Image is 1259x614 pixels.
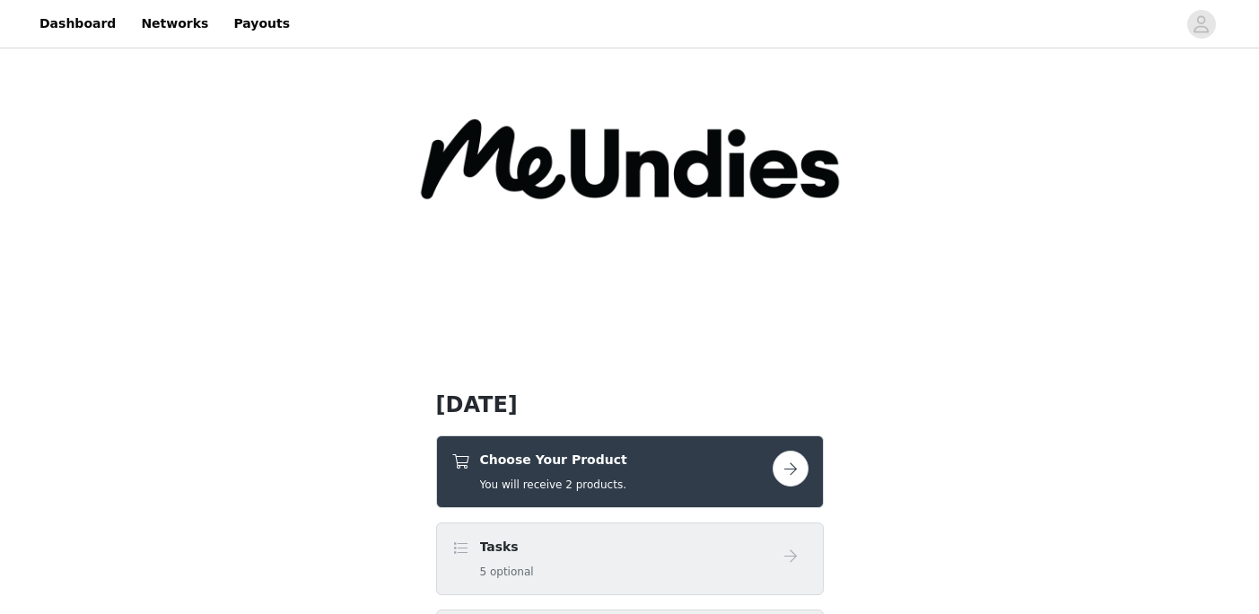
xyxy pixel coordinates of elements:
a: Dashboard [29,4,127,44]
h5: You will receive 2 products. [480,477,627,493]
h1: [DATE] [436,389,824,421]
a: Payouts [223,4,301,44]
a: Networks [130,4,219,44]
div: Tasks [436,522,824,595]
h5: 5 optional [480,564,534,580]
div: Choose Your Product [436,435,824,508]
div: avatar [1193,10,1210,39]
h4: Choose Your Product [480,451,627,469]
h4: Tasks [480,538,534,557]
